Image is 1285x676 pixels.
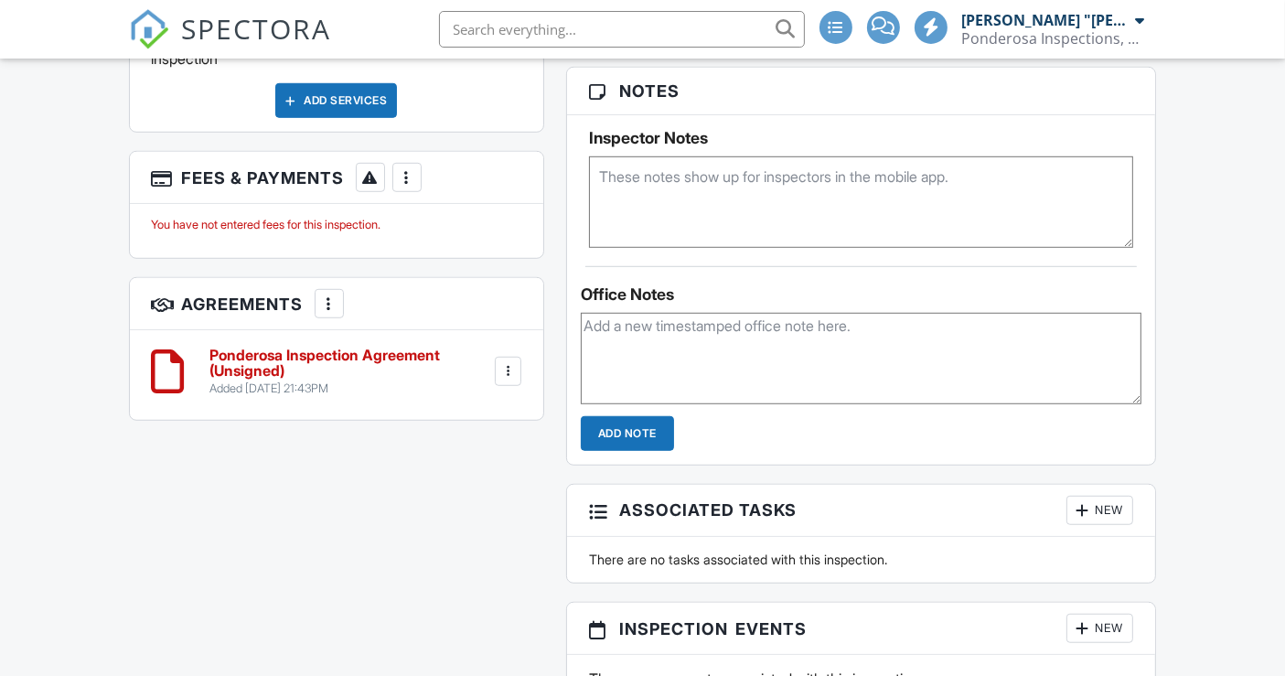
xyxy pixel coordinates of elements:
[210,381,491,396] div: Added [DATE] 21:43PM
[567,68,1156,115] h3: Notes
[578,551,1145,569] div: There are no tasks associated with this inspection.
[439,11,805,48] input: Search everything...
[152,218,521,232] div: You have not entered fees for this inspection.
[130,278,543,330] h3: Agreements
[962,29,1145,48] div: Ponderosa Inspections, LLC
[962,11,1131,29] div: [PERSON_NAME] "[PERSON_NAME]" [PERSON_NAME]
[210,348,491,396] a: Ponderosa Inspection Agreement (Unsigned) Added [DATE] 21:43PM
[581,285,1142,304] div: Office Notes
[581,416,674,451] input: Add Note
[182,9,332,48] span: SPECTORA
[589,129,1134,147] h5: Inspector Notes
[619,617,728,641] span: Inspection
[130,15,543,133] div: There are no services or add ons attached to this inspection
[275,83,397,118] div: Add Services
[735,617,807,641] span: Events
[129,25,332,63] a: SPECTORA
[130,152,543,204] h3: Fees & Payments
[129,9,169,49] img: The Best Home Inspection Software - Spectora
[210,348,491,380] h6: Ponderosa Inspection Agreement (Unsigned)
[1066,614,1133,643] div: New
[1066,496,1133,525] div: New
[619,498,797,522] span: Associated Tasks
